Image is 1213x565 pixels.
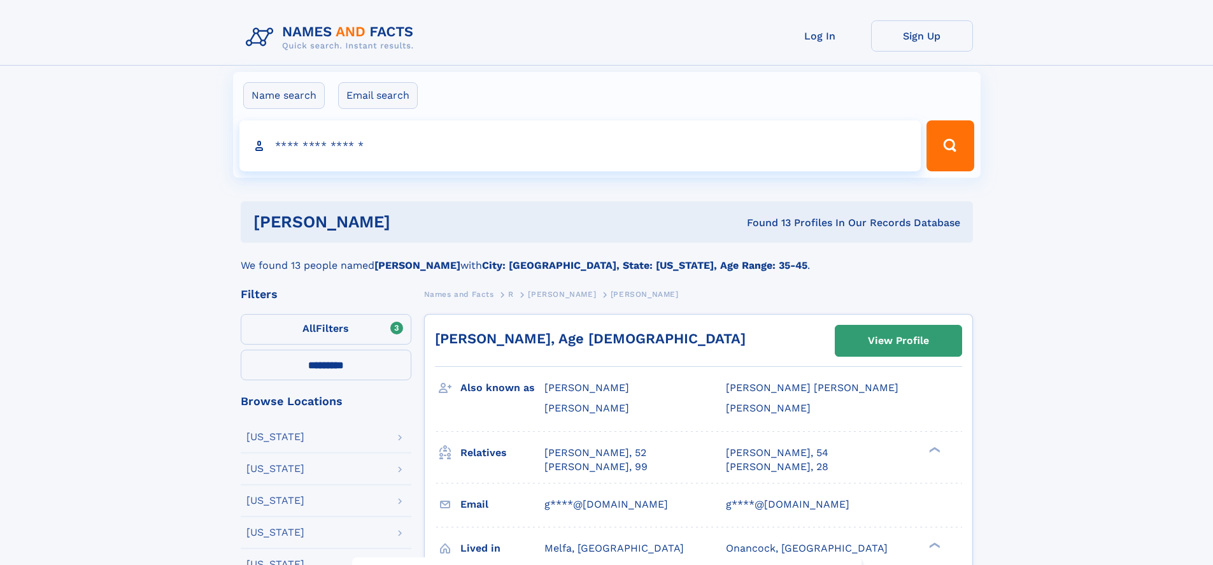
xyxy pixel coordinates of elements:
[726,446,828,460] a: [PERSON_NAME], 54
[726,542,888,554] span: Onancock, [GEOGRAPHIC_DATA]
[726,382,898,394] span: [PERSON_NAME] [PERSON_NAME]
[241,20,424,55] img: Logo Names and Facts
[482,259,807,271] b: City: [GEOGRAPHIC_DATA], State: [US_STATE], Age Range: 35-45
[460,538,544,559] h3: Lived in
[435,331,746,347] a: [PERSON_NAME], Age [DEMOGRAPHIC_DATA]
[528,290,596,299] span: [PERSON_NAME]
[241,289,411,300] div: Filters
[835,325,961,356] a: View Profile
[871,20,973,52] a: Sign Up
[302,322,316,334] span: All
[508,290,514,299] span: R
[611,290,679,299] span: [PERSON_NAME]
[544,382,629,394] span: [PERSON_NAME]
[460,377,544,399] h3: Also known as
[246,496,304,506] div: [US_STATE]
[239,120,921,171] input: search input
[544,460,648,474] a: [PERSON_NAME], 99
[926,541,941,549] div: ❯
[508,286,514,302] a: R
[241,314,411,345] label: Filters
[241,243,973,273] div: We found 13 people named with .
[246,464,304,474] div: [US_STATE]
[544,542,684,554] span: Melfa, [GEOGRAPHIC_DATA]
[241,396,411,407] div: Browse Locations
[726,402,811,414] span: [PERSON_NAME]
[460,494,544,515] h3: Email
[726,460,828,474] a: [PERSON_NAME], 28
[460,442,544,464] h3: Relatives
[424,286,494,302] a: Names and Facts
[374,259,460,271] b: [PERSON_NAME]
[544,402,629,414] span: [PERSON_NAME]
[569,216,960,230] div: Found 13 Profiles In Our Records Database
[246,527,304,538] div: [US_STATE]
[926,445,941,454] div: ❯
[544,446,646,460] a: [PERSON_NAME], 52
[528,286,596,302] a: [PERSON_NAME]
[769,20,871,52] a: Log In
[253,214,569,230] h1: [PERSON_NAME]
[243,82,325,109] label: Name search
[246,432,304,442] div: [US_STATE]
[926,120,974,171] button: Search Button
[868,326,929,355] div: View Profile
[338,82,418,109] label: Email search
